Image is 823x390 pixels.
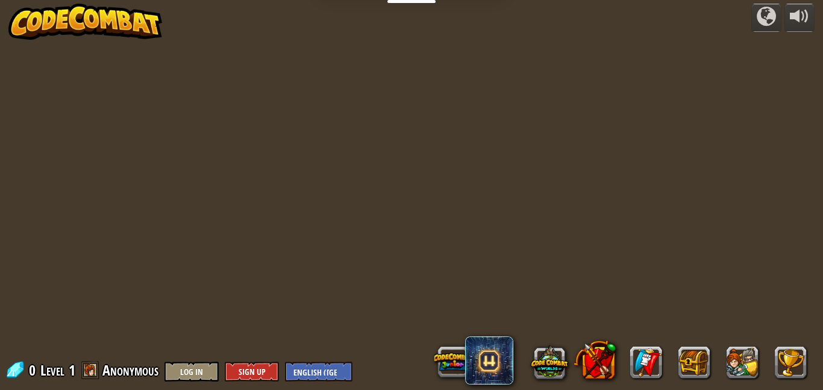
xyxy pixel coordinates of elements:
button: Sign Up [225,362,279,382]
span: 1 [69,360,75,380]
button: Campaigns [751,4,781,32]
span: 0 [29,360,39,380]
button: Adjust volume [784,4,815,32]
span: Level [40,360,64,380]
span: Anonymous [102,360,158,380]
img: CodeCombat - Learn how to code by playing a game [8,4,163,40]
button: Log In [164,362,219,382]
